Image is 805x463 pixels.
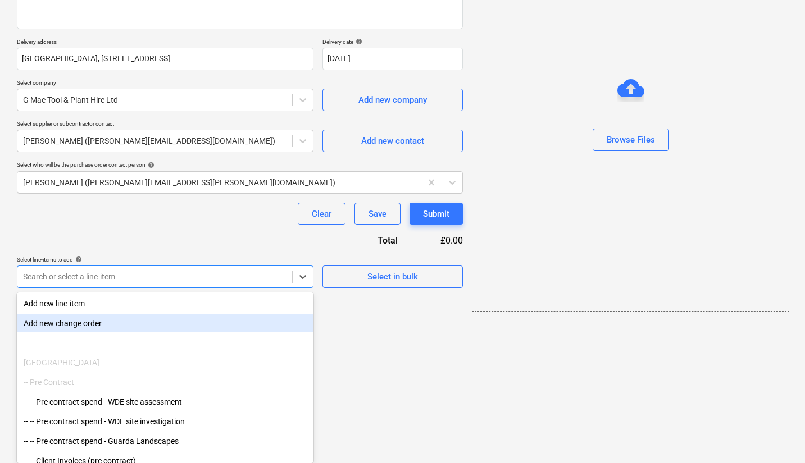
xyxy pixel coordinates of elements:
div: Select who will be the purchase order contact person [17,161,463,168]
div: Delivery date [322,38,463,45]
div: Add new company [358,93,427,107]
button: Submit [410,203,463,225]
input: Delivery address [17,48,313,70]
div: [GEOGRAPHIC_DATA] [17,354,313,372]
div: Galley Lane [17,354,313,372]
div: -- Pre Contract [17,373,313,391]
div: Total [317,234,416,247]
div: Clear [312,207,331,221]
iframe: Chat Widget [749,409,805,463]
p: Select supplier or subcontractor contact [17,120,313,130]
span: help [145,162,154,168]
div: -- -- Pre contract spend - Guarda Landscapes [17,432,313,450]
div: Select in bulk [367,269,418,284]
div: £0.00 [416,234,463,247]
div: ------------------------------ [17,334,313,352]
input: Delivery date not specified [322,48,463,70]
button: Add new company [322,89,463,111]
div: Add new line-item [17,295,313,313]
button: Clear [298,203,345,225]
span: help [353,38,362,45]
span: help [73,256,82,263]
p: Select company [17,79,313,89]
div: Select line-items to add [17,256,313,263]
div: Add new contact [361,134,424,148]
button: Save [354,203,401,225]
p: Delivery address [17,38,313,48]
div: -- -- Pre contract spend - WDE site investigation [17,412,313,430]
button: Browse Files [593,129,669,151]
div: Browse Files [607,132,655,147]
div: Submit [423,207,449,221]
button: Add new contact [322,130,463,152]
div: Add new change order [17,314,313,332]
div: Save [369,207,386,221]
button: Select in bulk [322,265,463,288]
div: -- -- Pre contract spend - WDE site assessment [17,393,313,411]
